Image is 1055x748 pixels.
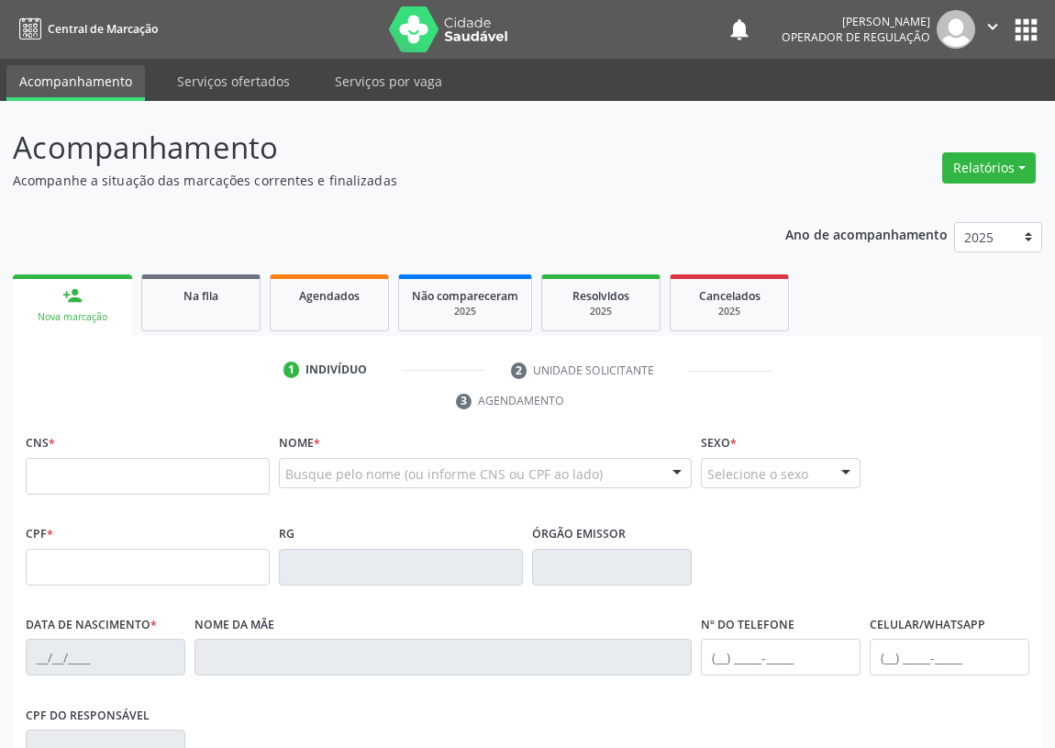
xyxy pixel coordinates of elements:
span: Selecione o sexo [707,464,808,484]
button: Relatórios [942,152,1036,184]
p: Ano de acompanhamento [785,222,948,245]
span: Central de Marcação [48,21,158,37]
p: Acompanhamento [13,125,733,171]
label: Data de nascimento [26,611,157,640]
input: __/__/____ [26,639,185,675]
div: 2025 [412,305,518,318]
p: Acompanhe a situação das marcações correntes e finalizadas [13,171,733,190]
label: Nome da mãe [194,611,274,640]
a: Acompanhamento [6,65,145,101]
div: 1 [283,362,300,378]
a: Serviços ofertados [164,65,303,97]
label: RG [279,520,294,549]
label: Nome [279,430,320,458]
input: (__) _____-_____ [870,639,1029,675]
label: Celular/WhatsApp [870,611,985,640]
button:  [975,10,1010,49]
span: Não compareceram [412,288,518,304]
span: Na fila [183,288,218,304]
label: CNS [26,430,55,458]
div: Indivíduo [305,362,367,378]
span: Operador de regulação [782,29,930,45]
button: apps [1010,14,1042,46]
label: CPF do responsável [26,701,150,730]
a: Central de Marcação [13,14,158,44]
i:  [983,17,1003,37]
label: Sexo [701,430,737,458]
div: 2025 [683,305,775,318]
img: img [937,10,975,49]
div: Nova marcação [26,310,119,324]
span: Resolvidos [572,288,629,304]
span: Cancelados [699,288,761,304]
span: Agendados [299,288,360,304]
div: person_add [62,285,83,306]
label: Nº do Telefone [701,611,794,640]
label: Órgão emissor [532,520,626,549]
button: notifications [727,17,752,42]
a: Serviços por vaga [322,65,455,97]
input: (__) _____-_____ [701,639,861,675]
div: [PERSON_NAME] [782,14,930,29]
label: CPF [26,520,53,549]
span: Busque pelo nome (ou informe CNS ou CPF ao lado) [285,464,603,484]
div: 2025 [555,305,647,318]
